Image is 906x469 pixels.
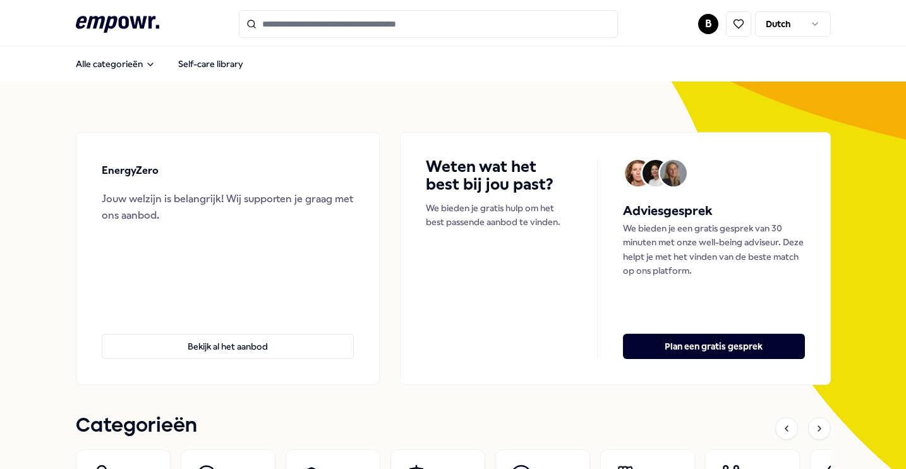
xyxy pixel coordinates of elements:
[102,191,354,223] div: Jouw welzijn is belangrijk! Wij supporten je graag met ons aanbod.
[102,334,354,359] button: Bekijk al het aanbod
[623,221,805,278] p: We bieden je een gratis gesprek van 30 minuten met onze well-being adviseur. Deze helpt je met he...
[239,10,618,38] input: Search for products, categories or subcategories
[623,334,805,359] button: Plan een gratis gesprek
[623,201,805,221] h5: Adviesgesprek
[426,201,571,229] p: We bieden je gratis hulp om het best passende aanbod te vinden.
[76,410,197,442] h1: Categorieën
[625,160,651,186] img: Avatar
[66,51,166,76] button: Alle categorieën
[102,314,354,359] a: Bekijk al het aanbod
[698,14,718,34] button: B
[643,160,669,186] img: Avatar
[102,162,159,179] p: EnergyZero
[426,158,571,193] h4: Weten wat het best bij jou past?
[168,51,253,76] a: Self-care library
[66,51,253,76] nav: Main
[660,160,687,186] img: Avatar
